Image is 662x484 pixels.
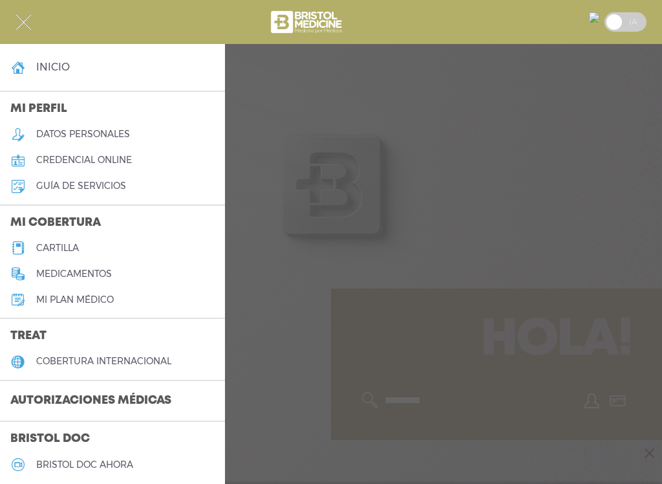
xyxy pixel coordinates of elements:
h5: datos personales [36,129,130,140]
h5: cartilla [36,243,79,254]
h5: credencial online [36,155,132,166]
img: bristol-medicine-blanco.png [269,6,346,38]
h5: cobertura internacional [36,356,171,367]
h5: Bristol doc ahora [36,459,133,470]
img: 27046 [589,12,599,23]
h5: medicamentos [36,269,112,280]
h5: guía de servicios [36,181,126,192]
h5: Mi plan médico [36,294,114,305]
h4: inicio [36,61,70,73]
img: Cober_menu-close-white.svg [16,14,32,30]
